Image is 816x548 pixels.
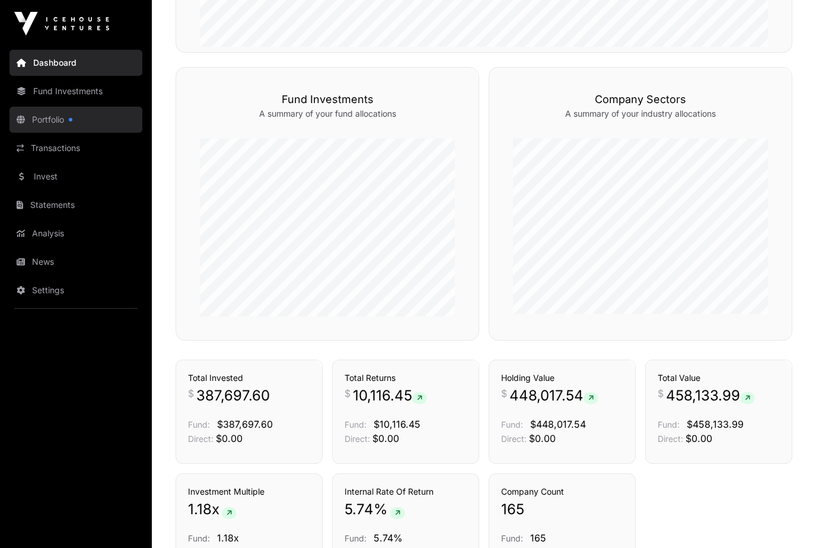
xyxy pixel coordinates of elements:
[200,91,455,108] h3: Fund Investments
[374,418,420,430] span: $10,116.45
[686,432,712,444] span: $0.00
[9,192,142,218] a: Statements
[345,419,366,430] span: Fund:
[501,533,523,543] span: Fund:
[530,532,546,544] span: 165
[530,418,586,430] span: $448,017.54
[353,386,427,405] span: 10,116.45
[345,533,366,543] span: Fund:
[9,164,142,190] a: Invest
[374,532,403,544] span: 5.74%
[9,135,142,161] a: Transactions
[9,277,142,303] a: Settings
[212,500,219,519] span: x
[9,78,142,104] a: Fund Investments
[188,419,210,430] span: Fund:
[658,419,680,430] span: Fund:
[345,372,467,384] h3: Total Returns
[345,386,350,400] span: $
[658,434,683,444] span: Direct:
[658,386,664,400] span: $
[217,532,239,544] span: 1.18x
[345,500,374,519] span: 5.74
[217,418,273,430] span: $387,697.60
[188,386,194,400] span: $
[374,500,388,519] span: %
[666,386,755,405] span: 458,133.99
[9,249,142,275] a: News
[188,486,310,498] h3: Investment Multiple
[345,434,370,444] span: Direct:
[9,220,142,246] a: Analysis
[9,50,142,76] a: Dashboard
[509,386,598,405] span: 448,017.54
[372,432,399,444] span: $0.00
[501,434,527,444] span: Direct:
[757,491,816,548] iframe: Chat Widget
[345,486,467,498] h3: Internal Rate Of Return
[658,372,780,384] h3: Total Value
[529,432,556,444] span: $0.00
[501,372,623,384] h3: Holding Value
[196,386,270,405] span: 387,697.60
[501,386,507,400] span: $
[14,12,109,36] img: Icehouse Ventures Logo
[216,432,243,444] span: $0.00
[188,533,210,543] span: Fund:
[200,108,455,120] p: A summary of your fund allocations
[501,419,523,430] span: Fund:
[188,372,310,384] h3: Total Invested
[188,434,213,444] span: Direct:
[501,500,524,519] span: 165
[188,500,212,519] span: 1.18
[513,108,768,120] p: A summary of your industry allocations
[501,486,623,498] h3: Company Count
[513,91,768,108] h3: Company Sectors
[9,107,142,133] a: Portfolio
[687,418,744,430] span: $458,133.99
